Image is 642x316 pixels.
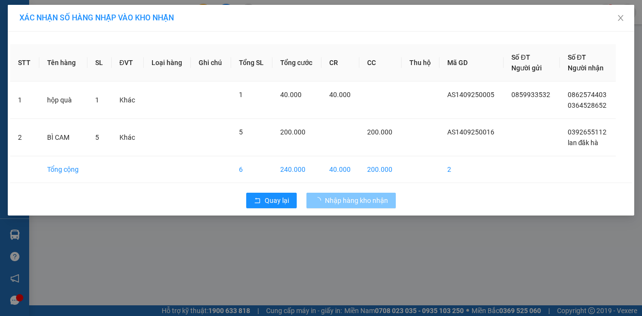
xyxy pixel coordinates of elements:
td: Tổng cộng [39,156,88,183]
span: rollback [254,197,261,205]
td: 6 [231,156,272,183]
th: CR [321,44,359,82]
span: Người nhận [568,64,604,72]
span: Người gửi [511,64,542,72]
th: Tổng cước [272,44,321,82]
th: Loại hàng [144,44,191,82]
th: Thu hộ [402,44,439,82]
span: Quay lại [265,195,289,206]
td: hộp quà [39,82,88,119]
span: 5 [239,128,243,136]
td: 2 [10,119,39,156]
span: 40.000 [329,91,351,99]
span: loading [314,197,325,204]
th: CC [359,44,401,82]
span: 0862574403 [568,91,607,99]
td: Khác [112,82,144,119]
td: BÌ CAM [39,119,88,156]
span: 0392655112 [568,128,607,136]
th: STT [10,44,39,82]
span: 0364528652 [568,101,607,109]
button: rollbackQuay lại [246,193,297,208]
button: Close [607,5,634,32]
th: Tên hàng [39,44,88,82]
span: 1 [95,96,99,104]
th: Mã GD [439,44,504,82]
span: 40.000 [280,91,302,99]
th: Tổng SL [231,44,272,82]
td: 2 [439,156,504,183]
span: AS1409250005 [447,91,494,99]
span: 0859933532 [511,91,550,99]
td: 240.000 [272,156,321,183]
span: 200.000 [367,128,392,136]
span: lan đăk hà [568,139,599,147]
span: AS1409250016 [447,128,494,136]
td: 1 [10,82,39,119]
th: ĐVT [112,44,144,82]
span: 5 [95,133,99,141]
td: Khác [112,119,144,156]
span: XÁC NHẬN SỐ HÀNG NHẬP VÀO KHO NHẬN [19,13,174,22]
span: 200.000 [280,128,305,136]
span: close [617,14,625,22]
span: 1 [239,91,243,99]
button: Nhập hàng kho nhận [306,193,396,208]
td: 40.000 [321,156,359,183]
span: Số ĐT [568,53,586,61]
span: Nhập hàng kho nhận [325,195,388,206]
td: 200.000 [359,156,401,183]
th: Ghi chú [191,44,231,82]
th: SL [87,44,111,82]
span: Số ĐT [511,53,530,61]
